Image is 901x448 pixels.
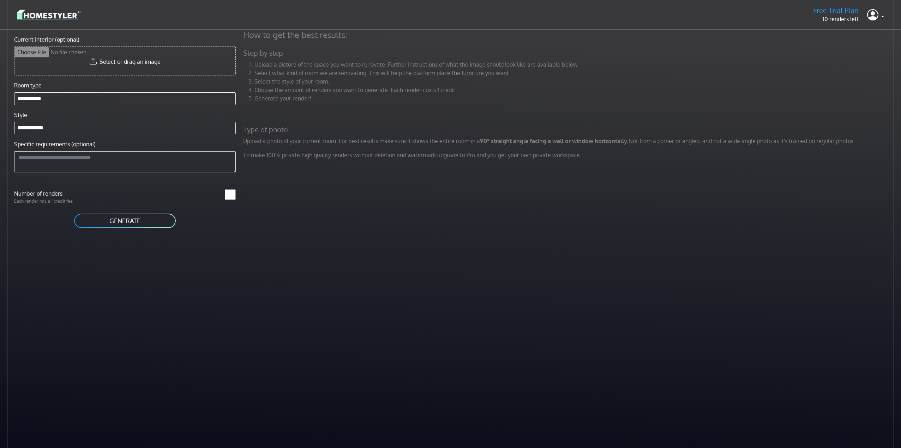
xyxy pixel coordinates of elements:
[813,6,859,15] h5: Free Trial Plan
[254,77,896,86] li: Select the style of your room.
[17,8,80,21] img: logo-3de290ba35641baa71223ecac5eacb59cb85b4c7fdf211dc9aaecaaee71ea2f8.svg
[14,140,96,148] label: Specific requirements (optional)
[254,86,896,94] li: Choose the amount of renders you want to generate. Each render costs 1 credit.
[14,111,27,119] label: Style
[14,81,42,90] label: Room type
[239,49,900,57] h5: Step by step
[239,30,900,40] h4: How to get the best results:
[239,151,900,159] p: To make 100% private high quality renders without deletion and watermark upgrade to Pro and you g...
[14,35,79,44] label: Current interior (optional)
[813,15,859,23] p: 10 renders left
[73,213,176,229] button: GENERATE
[239,137,900,145] p: Upload a photo of your current room. For best results make sure it shows the entire room in a Not...
[254,94,896,103] li: Generate your render!
[10,189,125,198] label: Number of renders
[239,125,900,134] h5: Type of photo
[254,60,896,69] li: Upload a picture of the space you want to renovate. Further instructions of what the image should...
[10,198,125,204] p: Each render has a 1 credit fee
[480,137,629,145] strong: 90° straight angle facing a wall or window horizontally.
[254,69,896,77] li: Select what kind of room we are renovating. This will help the platform place the furniture you w...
